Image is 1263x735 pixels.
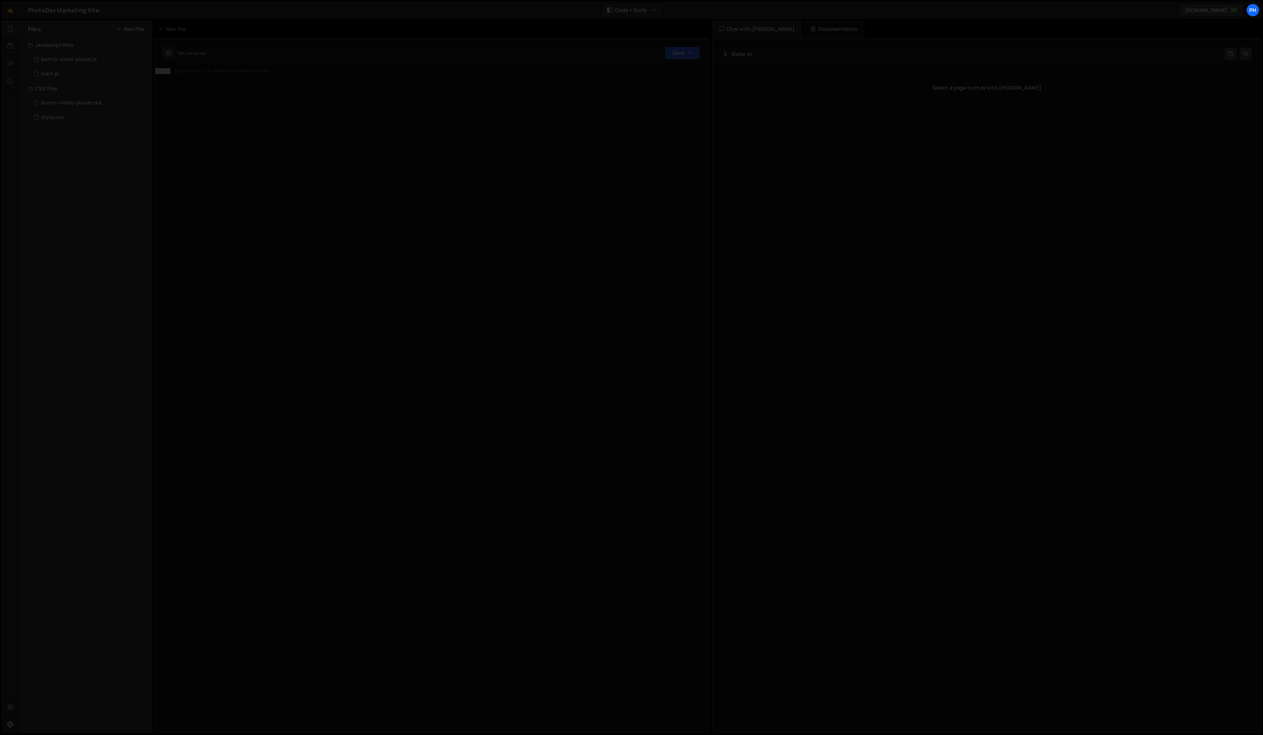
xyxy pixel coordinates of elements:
[41,100,102,106] div: bunny-video-player.css
[158,25,189,33] div: New File
[28,110,152,125] div: 17328/48105.css
[803,20,865,38] div: Documentation
[41,71,59,77] div: main.js
[28,67,152,81] div: 17328/48104.js
[116,26,144,32] button: New File
[28,96,152,110] div: 17328/48109.css
[41,56,97,63] div: bunny-video-player.js
[28,6,99,15] div: PhotoDay Marketing Site
[28,25,41,33] h2: Files
[665,46,700,59] button: Save
[41,114,64,121] div: style.css
[19,81,152,96] div: CSS files
[601,4,662,17] button: Code + Tools
[1246,4,1259,17] a: Ph
[723,50,752,57] h2: Slater AI
[178,50,206,56] div: Not yet saved
[1179,4,1244,17] a: [DOMAIN_NAME]
[174,69,272,74] div: Type cmd + s to save your Javascript file.
[712,20,802,38] div: Chat with [PERSON_NAME]
[719,73,1255,102] div: Select a page to chat with [PERSON_NAME]
[155,68,171,74] div: 1
[19,38,152,52] div: Javascript files
[28,52,152,67] div: 17328/48108.js
[1,1,19,19] a: 🤙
